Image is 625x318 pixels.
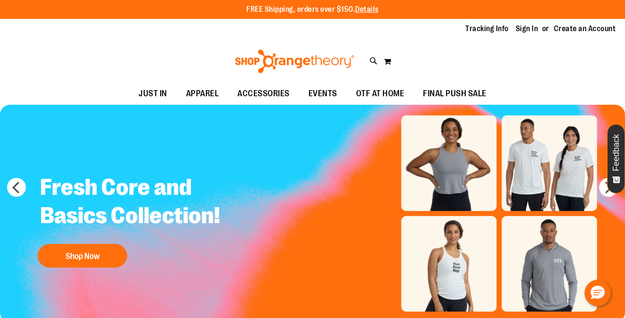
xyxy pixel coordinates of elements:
[423,83,487,104] span: FINAL PUSH SALE
[7,178,26,197] button: prev
[234,50,356,73] img: Shop Orangetheory
[38,244,127,268] button: Shop Now
[308,83,337,104] span: EVENTS
[584,280,611,306] button: Hello, have a question? Let’s chat.
[33,166,252,272] a: Fresh Core and Basics Collection! Shop Now
[465,24,509,34] a: Tracking Info
[356,83,405,104] span: OTF AT HOME
[612,134,621,171] span: Feedback
[138,83,167,104] span: JUST IN
[237,83,290,104] span: ACCESSORIES
[355,5,379,14] a: Details
[347,83,414,105] a: OTF AT HOME
[554,24,616,34] a: Create an Account
[186,83,219,104] span: APPAREL
[516,24,538,34] a: Sign In
[129,83,177,105] a: JUST IN
[228,83,299,105] a: ACCESSORIES
[33,166,252,239] h2: Fresh Core and Basics Collection!
[299,83,347,105] a: EVENTS
[607,124,625,193] button: Feedback - Show survey
[177,83,228,105] a: APPAREL
[414,83,496,105] a: FINAL PUSH SALE
[246,4,379,15] p: FREE Shipping, orders over $150.
[599,178,618,197] button: next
